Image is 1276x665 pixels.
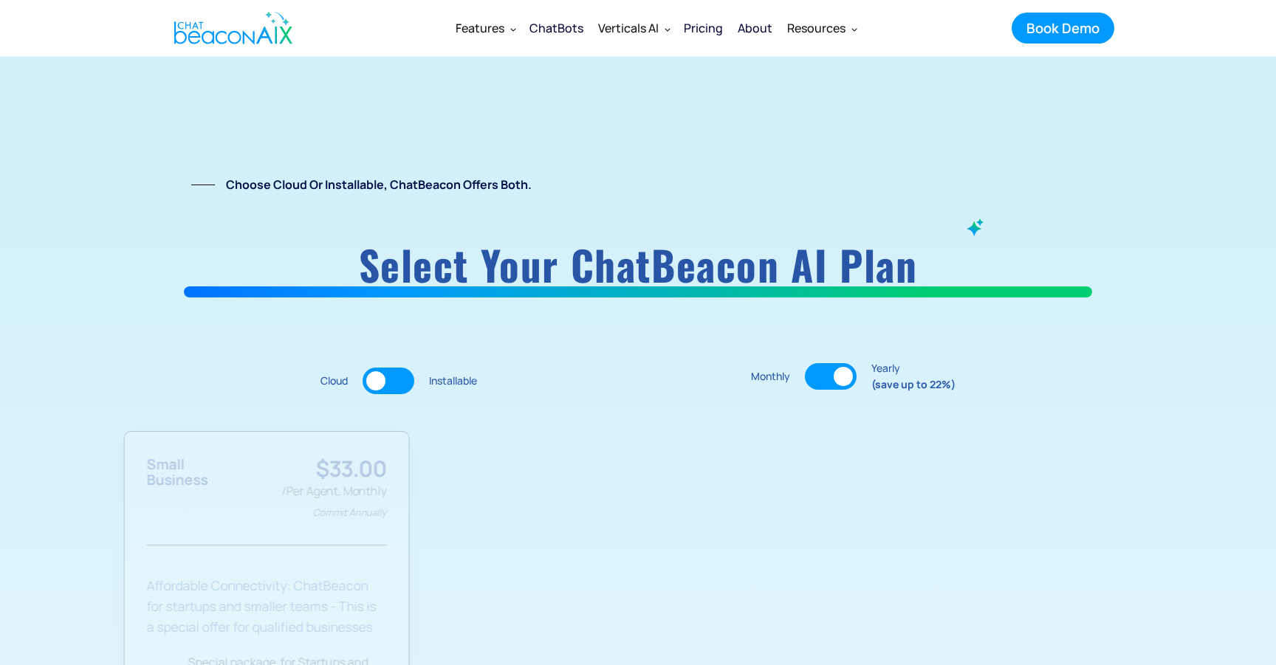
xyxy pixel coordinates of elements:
div: Features [456,18,504,38]
a: About [730,9,780,47]
div: $33.00 [281,457,386,480]
em: Commit Annually [313,506,387,519]
div: ChatBots [529,18,583,38]
img: Dropdown [851,26,857,32]
div: Resources [787,18,845,38]
div: Small Business [147,457,208,488]
div: Resources [780,10,863,46]
div: Affordable Connectivity: ChatBeacon for startups and smaller teams - This is a special offer for ... [147,575,387,637]
a: home [162,2,301,54]
img: Dropdown [510,26,516,32]
div: Cloud [320,373,348,389]
h1: Select your ChatBeacon AI plan [184,245,1092,284]
strong: Choose Cloud or Installable, ChatBeacon offers both. [226,176,532,193]
div: /Per Agent, Monthly [281,480,386,523]
img: Dropdown [665,26,670,32]
div: Yearly [871,360,956,392]
a: ChatBots [522,9,591,47]
div: Monthly [751,368,790,385]
a: Book Demo [1012,13,1114,44]
img: ChatBeacon AI [965,217,986,238]
a: Pricing [676,10,730,46]
div: Verticals AI [591,10,676,46]
strong: (save up to 22%) [871,377,956,391]
div: Features [448,10,522,46]
div: Installable [429,373,477,389]
div: Book Demo [1026,18,1100,38]
div: Pricing [684,18,723,38]
div: About [738,18,772,38]
div: Verticals AI [598,18,659,38]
